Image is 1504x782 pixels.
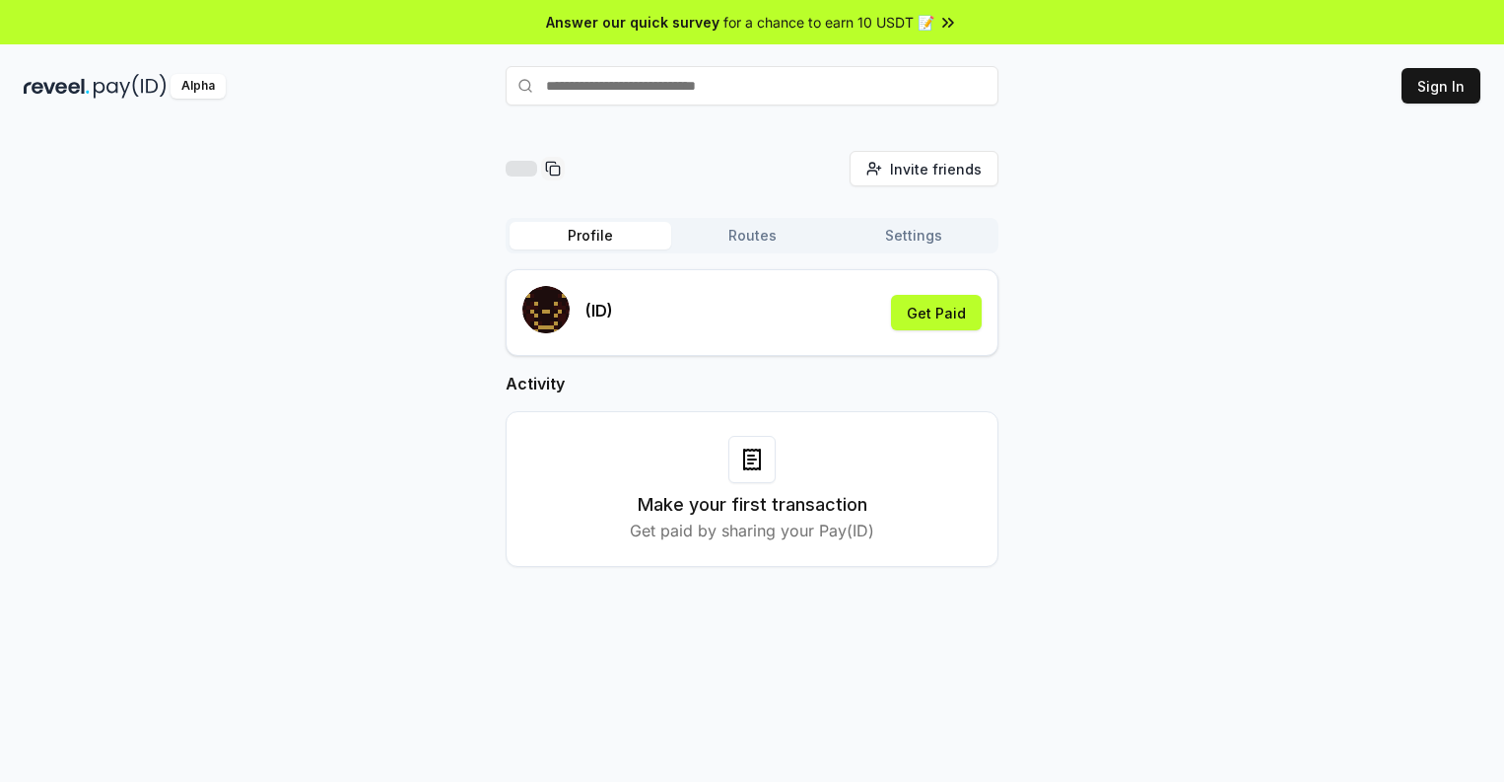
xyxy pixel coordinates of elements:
span: for a chance to earn 10 USDT 📝 [723,12,934,33]
button: Sign In [1401,68,1480,104]
button: Get Paid [891,295,982,330]
div: Alpha [171,74,226,99]
button: Profile [510,222,671,249]
p: (ID) [585,299,613,322]
img: reveel_dark [24,74,90,99]
img: pay_id [94,74,167,99]
span: Answer our quick survey [546,12,719,33]
span: Invite friends [890,159,982,179]
h3: Make your first transaction [638,491,867,519]
button: Routes [671,222,833,249]
button: Settings [833,222,994,249]
p: Get paid by sharing your Pay(ID) [630,519,874,542]
h2: Activity [506,372,998,395]
button: Invite friends [850,151,998,186]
